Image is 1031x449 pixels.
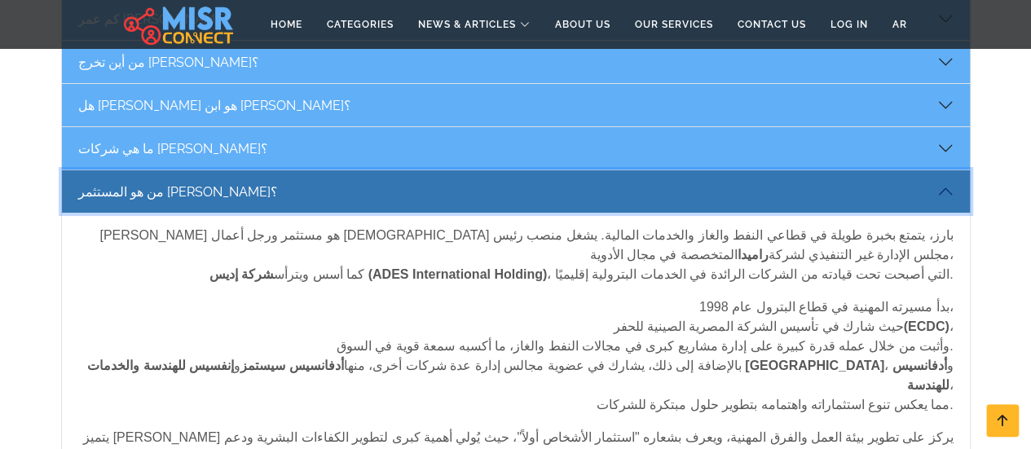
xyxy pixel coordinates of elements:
[240,359,343,372] strong: أدفانسيس سيستمز
[406,9,543,40] a: News & Articles
[725,9,818,40] a: Contact Us
[818,9,880,40] a: Log in
[124,4,233,45] img: main.misr_connect
[904,319,949,333] strong: (ECDC)
[78,226,954,284] p: [PERSON_NAME] هو مستثمر ورجل أعمال [DEMOGRAPHIC_DATA] بارز، يتمتع بخبرة طويلة في قطاعي النفط والغ...
[315,9,406,40] a: Categories
[738,248,769,262] strong: راميدا
[78,297,954,415] p: بدأ مسيرته المهنية في قطاع البترول عام 1998، حيث شارك في تأسيس الشركة المصرية الصينية للحفر ، وأث...
[62,84,970,126] button: هل [PERSON_NAME] هو ابن [PERSON_NAME]؟
[62,41,970,83] button: من أين تخرج [PERSON_NAME]؟
[418,17,516,32] span: News & Articles
[543,9,623,40] a: About Us
[880,9,919,40] a: AR
[892,359,949,392] strong: أدفانسيس للهندسة
[258,9,315,40] a: Home
[209,267,547,281] strong: شركة إديس (ADES International Holding)
[62,127,970,169] button: ما هي شركات [PERSON_NAME]؟
[623,9,725,40] a: Our Services
[62,170,970,213] button: من هو المستثمر [PERSON_NAME]؟
[87,359,884,372] strong: إنفسيس للهندسة والخدمات [GEOGRAPHIC_DATA]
